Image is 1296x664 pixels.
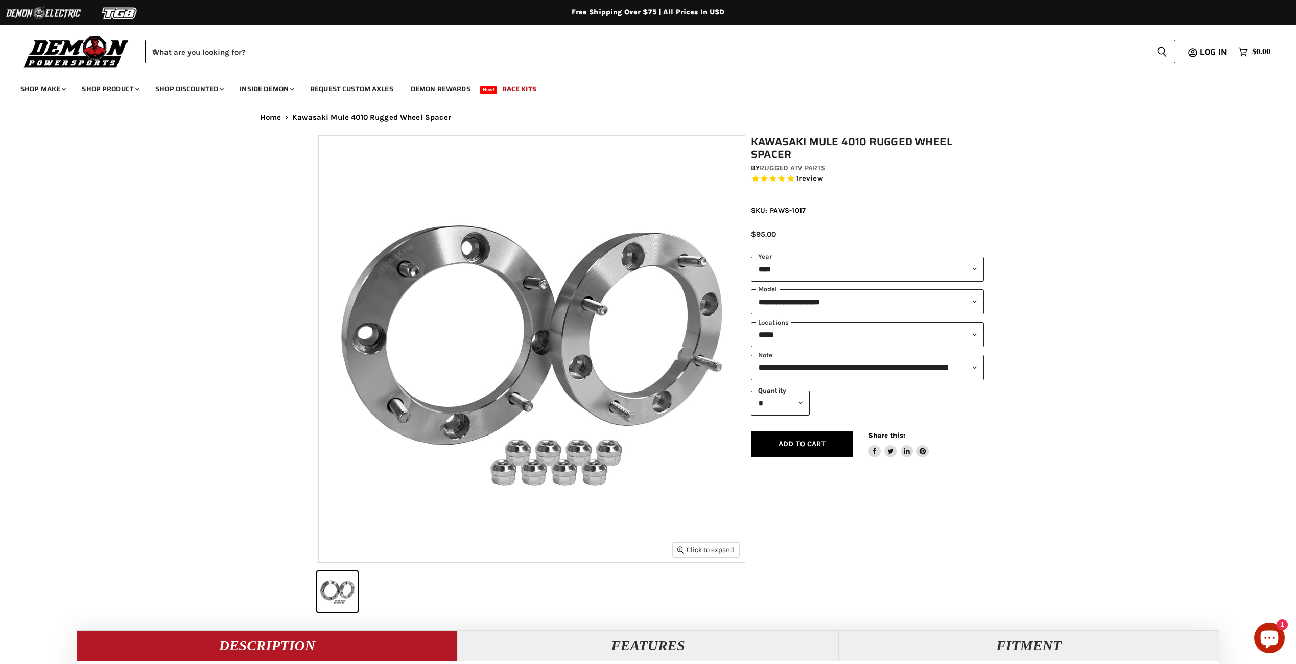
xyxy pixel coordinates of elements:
[494,79,544,100] a: Race Kits
[799,174,823,184] span: review
[20,33,132,70] img: Demon Powersports
[317,571,358,612] button: Kawasaki Mule 4010 Rugged Wheel Spacer thumbnail
[5,4,82,23] img: Demon Electric Logo 2
[82,4,158,23] img: TGB Logo 2
[751,431,853,458] button: Add to cart
[145,40,1175,63] form: Product
[838,630,1219,661] button: Fitment
[458,630,839,661] button: Features
[403,79,478,100] a: Demon Rewards
[292,113,451,122] span: Kawasaki Mule 4010 Rugged Wheel Spacer
[751,355,984,380] select: keys
[240,8,1057,17] div: Free Shipping Over $75 | All Prices In USD
[1252,47,1270,57] span: $0.00
[868,431,929,458] aside: Share this:
[751,230,776,239] span: $95.00
[480,86,498,94] span: New!
[77,630,458,661] button: Description
[751,174,984,185] span: Rated 5.0 out of 5 stars 1 reviews
[1148,40,1175,63] button: Search
[13,75,1268,100] ul: Main menu
[1251,623,1288,656] inbox-online-store-chat: Shopify online store chat
[319,136,745,562] img: Kawasaki Mule 4010 Rugged Wheel Spacer
[677,546,734,554] span: Click to expand
[751,322,984,347] select: keys
[260,113,281,122] a: Home
[1233,44,1276,59] a: $0.00
[779,440,826,448] span: Add to cart
[302,79,401,100] a: Request Custom Axles
[751,163,984,174] div: by
[751,391,810,416] select: Quantity
[673,543,739,557] button: Click to expand
[232,79,300,100] a: Inside Demon
[74,79,146,100] a: Shop Product
[868,431,905,439] span: Share this:
[751,289,984,314] select: modal-name
[1195,48,1233,57] a: Log in
[145,40,1148,63] input: When autocomplete results are available use up and down arrows to review and enter to select
[751,205,984,216] div: SKU: PAWS-1017
[796,174,823,184] span: 1 reviews
[240,113,1057,122] nav: Breadcrumbs
[1200,45,1227,58] span: Log in
[760,164,826,172] a: Rugged ATV Parts
[13,79,72,100] a: Shop Make
[751,135,984,161] h1: Kawasaki Mule 4010 Rugged Wheel Spacer
[751,257,984,282] select: year
[148,79,230,100] a: Shop Discounted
